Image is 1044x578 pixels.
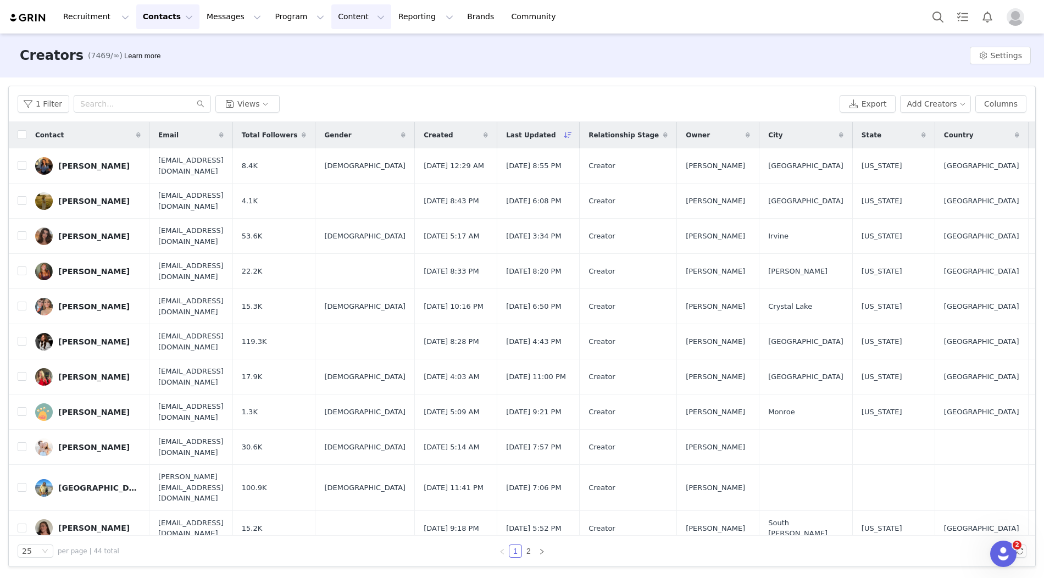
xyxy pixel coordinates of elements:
span: [DATE] 5:09 AM [424,407,480,418]
span: [PERSON_NAME] [686,336,745,347]
li: Previous Page [496,544,509,558]
div: 25 [22,545,32,557]
span: [DEMOGRAPHIC_DATA] [324,231,406,242]
img: grin logo [9,13,47,23]
span: [DATE] 8:33 PM [424,266,479,277]
span: State [862,130,881,140]
img: c1bf80a5-d181-41ed-89b7-711e26c18f1a.jpg [35,403,53,421]
span: [US_STATE] [862,266,902,277]
span: per page | 44 total [58,546,119,556]
li: 2 [522,544,535,558]
div: [PERSON_NAME] [58,302,130,311]
span: [DATE] 11:41 PM [424,482,484,493]
a: [PERSON_NAME] [35,519,141,537]
span: [DATE] 8:20 PM [506,266,561,277]
a: [PERSON_NAME] [35,403,141,421]
div: [PERSON_NAME] [58,267,130,276]
span: 119.3K [242,336,267,347]
span: [PERSON_NAME] [686,301,745,312]
span: 53.6K [242,231,262,242]
span: Creator [588,196,615,207]
span: South [PERSON_NAME] [768,518,843,539]
span: [PERSON_NAME] [686,196,745,207]
button: Profile [1000,8,1035,26]
span: [EMAIL_ADDRESS][DOMAIN_NAME] [158,331,224,352]
span: Creator [588,442,615,453]
span: [DATE] 7:57 PM [506,442,561,453]
span: [US_STATE] [862,301,902,312]
i: icon: left [499,548,506,555]
span: [EMAIL_ADDRESS][DOMAIN_NAME] [158,190,224,212]
span: [PERSON_NAME] [686,371,745,382]
span: [PERSON_NAME] [686,523,745,534]
span: [DATE] 4:03 AM [424,371,480,382]
span: [GEOGRAPHIC_DATA] [944,407,1019,418]
div: [PERSON_NAME] [58,197,130,205]
span: [US_STATE] [862,407,902,418]
div: [PERSON_NAME] [58,337,130,346]
span: [EMAIL_ADDRESS][DOMAIN_NAME] [158,366,224,387]
span: [US_STATE] [862,160,902,171]
img: 00bcfd08-bf99-4b9e-85d3-08f5d84794db.jpg [35,368,53,386]
span: Creator [588,371,615,382]
a: [PERSON_NAME] [35,192,141,210]
span: Last Updated [506,130,556,140]
span: [DATE] 9:21 PM [506,407,561,418]
img: 7fc55aab-dc26-469d-936d-4211e4d37fb0.jpg [35,263,53,280]
span: Creator [588,523,615,534]
span: 2 [1013,541,1021,549]
div: [PERSON_NAME] [58,162,130,170]
span: [DEMOGRAPHIC_DATA] [324,407,406,418]
span: Contact [35,130,64,140]
img: e56d7cb1-9e7f-4fd6-a7ac-5b6254ebf1c3.jpg [35,438,53,456]
span: Email [158,130,179,140]
span: [GEOGRAPHIC_DATA] [768,336,843,347]
span: [DATE] 8:55 PM [506,160,561,171]
span: [US_STATE] [862,371,902,382]
button: Reporting [392,4,460,29]
button: Program [268,4,331,29]
input: Search... [74,95,211,113]
span: Creator [588,336,615,347]
span: [DATE] 6:50 PM [506,301,561,312]
span: [DATE] 5:17 AM [424,231,480,242]
span: [US_STATE] [862,523,902,534]
span: [PERSON_NAME] [686,407,745,418]
div: [PERSON_NAME] [58,408,130,416]
span: [GEOGRAPHIC_DATA] [768,196,843,207]
span: [DATE] 8:28 PM [424,336,479,347]
span: [GEOGRAPHIC_DATA] [944,371,1019,382]
i: icon: right [538,548,545,555]
span: [PERSON_NAME] [686,160,745,171]
img: 83fa81d9-f0f4-483f-9dbe-13935bf349ff.jpg [35,519,53,537]
iframe: Intercom live chat [990,541,1017,567]
span: [US_STATE] [862,196,902,207]
div: [PERSON_NAME] [58,373,130,381]
span: 8.4K [242,160,258,171]
span: [DEMOGRAPHIC_DATA] [324,482,406,493]
span: Monroe [768,407,795,418]
span: 22.2K [242,266,262,277]
span: [DATE] 11:00 PM [506,371,566,382]
img: 8b9aaf2f-9e84-4317-aaaa-c5c74c3adca1--s.jpg [35,227,53,245]
span: Irvine [768,231,788,242]
button: Columns [975,95,1026,113]
a: 2 [523,545,535,557]
span: [GEOGRAPHIC_DATA] [944,523,1019,534]
button: Content [331,4,391,29]
span: [EMAIL_ADDRESS][DOMAIN_NAME] [158,518,224,539]
span: [PERSON_NAME] [686,442,745,453]
span: [DATE] 5:52 PM [506,523,561,534]
button: Export [840,95,896,113]
span: [DATE] 8:43 PM [424,196,479,207]
span: [EMAIL_ADDRESS][DOMAIN_NAME] [158,260,224,282]
span: [PERSON_NAME] [686,231,745,242]
button: Add Creators [900,95,971,113]
img: c74748c1-337b-4512-94cd-4d8b4afbca9c.jpg [35,298,53,315]
span: [US_STATE] [862,231,902,242]
span: Creator [588,482,615,493]
span: [DATE] 10:16 PM [424,301,484,312]
span: [PERSON_NAME][EMAIL_ADDRESS][DOMAIN_NAME] [158,471,224,504]
span: Country [944,130,974,140]
button: Search [926,4,950,29]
